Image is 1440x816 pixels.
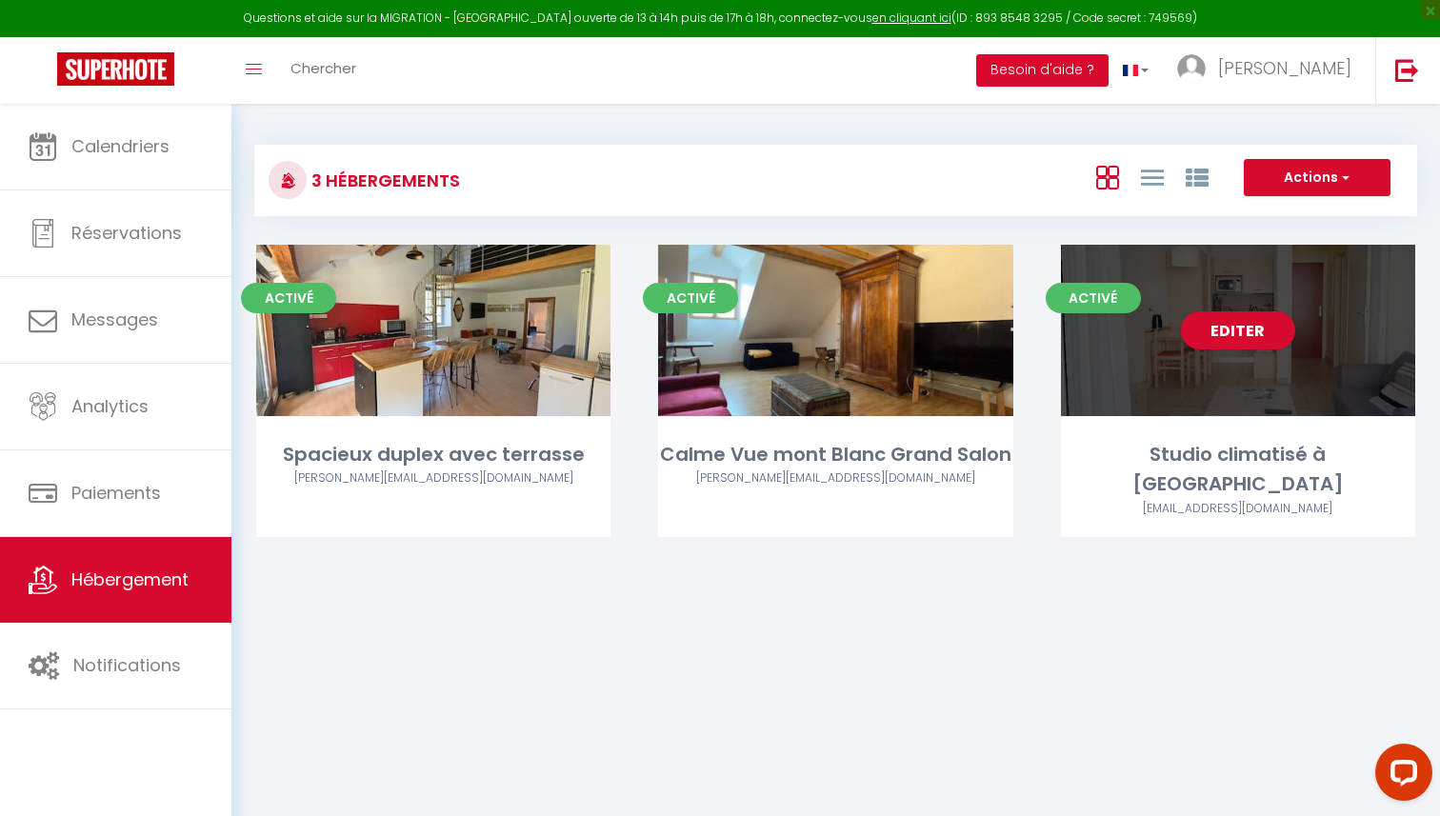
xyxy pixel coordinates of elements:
button: Actions [1244,159,1390,197]
a: Editer [778,311,892,349]
div: Airbnb [658,469,1012,488]
div: Spacieux duplex avec terrasse [256,440,610,469]
span: Calendriers [71,134,170,158]
span: Analytics [71,394,149,418]
span: Chercher [290,58,356,78]
a: Editer [1181,311,1295,349]
div: Studio climatisé à [GEOGRAPHIC_DATA] [1061,440,1415,500]
a: Chercher [276,37,370,104]
span: Réservations [71,221,182,245]
h3: 3 Hébergements [307,159,460,202]
span: Messages [71,308,158,331]
a: ... [PERSON_NAME] [1163,37,1375,104]
a: Vue en Box [1096,161,1119,192]
span: Notifications [73,653,181,677]
span: Activé [643,283,738,313]
span: Hébergement [71,567,189,591]
div: Airbnb [1061,500,1415,518]
a: Vue en Liste [1141,161,1164,192]
div: Airbnb [256,469,610,488]
span: Activé [241,283,336,313]
a: Vue par Groupe [1186,161,1209,192]
img: logout [1395,58,1419,82]
a: Editer [376,311,490,349]
iframe: LiveChat chat widget [1360,736,1440,816]
div: Calme Vue mont Blanc Grand Salon [658,440,1012,469]
img: ... [1177,54,1206,83]
span: [PERSON_NAME] [1218,56,1351,80]
span: Paiements [71,481,161,505]
img: Super Booking [57,52,174,86]
a: en cliquant ici [872,10,951,26]
span: Activé [1046,283,1141,313]
button: Besoin d'aide ? [976,54,1109,87]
